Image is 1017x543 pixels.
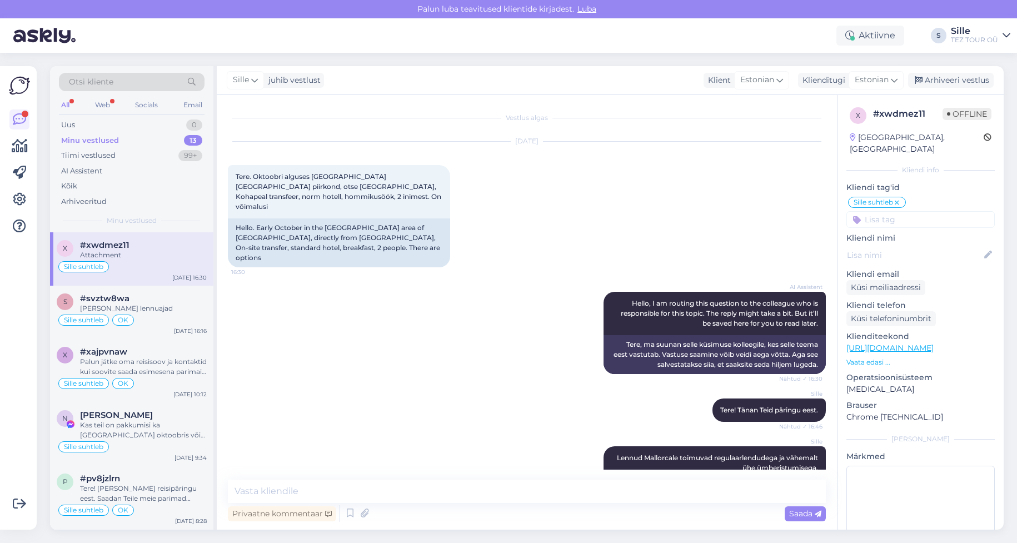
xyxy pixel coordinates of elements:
span: s [63,297,67,306]
div: Web [93,98,112,112]
div: [DATE] 16:30 [172,273,207,282]
span: Nähtud ✓ 16:30 [779,375,822,383]
div: Arhiveeri vestlus [908,73,994,88]
p: Kliendi telefon [846,300,995,311]
span: Nähtud ✓ 16:46 [779,422,822,431]
p: Kliendi nimi [846,232,995,244]
div: Klient [704,74,731,86]
div: Sille [951,27,998,36]
span: Sille suhtleb [64,263,103,270]
div: juhib vestlust [264,74,321,86]
div: AI Assistent [61,166,102,177]
div: Socials [133,98,160,112]
div: Vestlus algas [228,113,826,123]
div: S [931,28,946,43]
span: Otsi kliente [69,76,113,88]
span: 16:30 [231,268,273,276]
div: [GEOGRAPHIC_DATA], [GEOGRAPHIC_DATA] [850,132,984,155]
div: Tere, ma suunan selle küsimuse kolleegile, kes selle teema eest vastutab. Vastuse saamine võib ve... [604,335,826,374]
span: Sille suhtleb [64,380,103,387]
span: OK [118,317,128,323]
img: Askly Logo [9,75,30,96]
span: Sille suhtleb [64,317,103,323]
div: [PERSON_NAME] [846,434,995,444]
span: OK [118,380,128,387]
input: Lisa nimi [847,249,982,261]
span: Sille [781,390,822,398]
div: Küsi telefoninumbrit [846,311,936,326]
p: Klienditeekond [846,331,995,342]
div: Küsi meiliaadressi [846,280,925,295]
span: Sille [781,437,822,446]
p: Brauser [846,400,995,411]
div: [DATE] 8:28 [175,517,207,525]
span: #xajpvnaw [80,347,127,357]
span: Estonian [740,74,774,86]
span: OK [118,507,128,514]
a: [URL][DOMAIN_NAME] [846,343,934,353]
div: Email [181,98,205,112]
span: Tere. Oktoobri alguses [GEOGRAPHIC_DATA] [GEOGRAPHIC_DATA] piirkond, otse [GEOGRAPHIC_DATA], Koha... [236,172,443,211]
span: Sille [233,74,249,86]
span: N [62,414,68,422]
p: Vaata edasi ... [846,357,995,367]
span: Luba [574,4,600,14]
div: # xwdmez11 [873,107,943,121]
span: Sille suhtleb [854,199,893,206]
span: Minu vestlused [107,216,157,226]
div: 0 [186,119,202,131]
span: Lennud Mallorcale toimuvad regulaarlendudega ja vähemalt ühe ümberistumisega. [617,454,820,472]
p: Kliendi email [846,268,995,280]
div: Privaatne kommentaar [228,506,336,521]
div: Aktiivne [836,26,904,46]
div: Minu vestlused [61,135,119,146]
p: Märkmed [846,451,995,462]
div: Palun jätke oma reisisoov ja kontaktid kui soovite saada esimesena parimaid avamispakkumisi [80,357,207,377]
span: Hello, I am routing this question to the colleague who is responsible for this topic. The reply m... [621,299,820,327]
span: Nata Olen [80,410,153,420]
div: Attachment [80,250,207,260]
span: AI Assistent [781,283,822,291]
div: Arhiveeritud [61,196,107,207]
a: SilleTEZ TOUR OÜ [951,27,1010,44]
span: Tere! Tänan Teid päringu eest. [720,406,818,414]
span: Offline [943,108,991,120]
div: [DATE] 16:16 [174,327,207,335]
div: Tere! [PERSON_NAME] reisipäringu eest. Saadan Teile meie parimad pakkumised esimesel võimalusel. ... [80,484,207,504]
div: All [59,98,72,112]
span: p [63,477,68,486]
div: Kas teil on pakkumisi ka [GEOGRAPHIC_DATA] oktoobris või tuneesiasse ? Sooviks pakkumisi,siis saa... [80,420,207,440]
div: 13 [184,135,202,146]
div: [PERSON_NAME] lennuajad [80,303,207,313]
span: #svztw8wa [80,293,129,303]
span: Estonian [855,74,889,86]
input: Lisa tag [846,211,995,228]
p: Operatsioonisüsteem [846,372,995,383]
span: x [63,244,67,252]
div: Uus [61,119,75,131]
p: Chrome [TECHNICAL_ID] [846,411,995,423]
p: Kliendi tag'id [846,182,995,193]
div: Kliendi info [846,165,995,175]
span: x [63,351,67,359]
span: #xwdmez11 [80,240,129,250]
span: Sille suhtleb [64,507,103,514]
p: [MEDICAL_DATA] [846,383,995,395]
div: [DATE] 10:12 [173,390,207,398]
div: [DATE] 9:34 [175,454,207,462]
span: #pv8jzlrn [80,474,120,484]
div: [DATE] [228,136,826,146]
div: Tiimi vestlused [61,150,116,161]
span: Saada [789,509,821,519]
div: Hello. Early October in the [GEOGRAPHIC_DATA] area of ​​[GEOGRAPHIC_DATA], directly from [GEOGRAP... [228,218,450,267]
div: TEZ TOUR OÜ [951,36,998,44]
span: Sille suhtleb [64,444,103,450]
div: Kõik [61,181,77,192]
div: 99+ [178,150,202,161]
div: Klienditugi [798,74,845,86]
span: x [856,111,860,119]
